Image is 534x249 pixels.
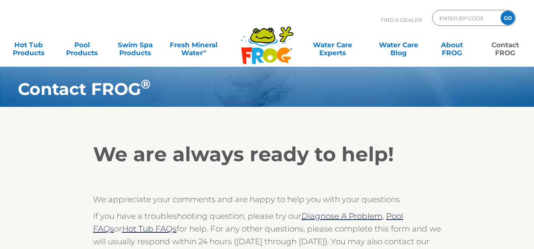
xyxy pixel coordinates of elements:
[237,16,298,64] img: Frog Products Logo
[381,10,422,30] p: Find A Dealer
[93,143,441,166] h2: We are always ready to help!
[93,193,441,206] p: We appreciate your comments and are happy to help you with your questions
[141,77,151,92] sup: ®
[61,37,103,53] a: PoolProducts
[431,37,473,53] a: AboutFROG
[485,37,526,53] a: ContactFROG
[203,48,206,54] sup: ∞
[501,11,515,25] input: GO
[301,211,384,221] a: Diagnose A Problem,
[8,37,49,53] a: Hot TubProducts
[299,37,366,53] a: Water CareExperts
[115,37,156,53] a: Swim SpaProducts
[18,79,476,98] h1: Contact FROG
[378,37,419,53] a: Water CareBlog
[122,224,177,234] a: Hot Tub FAQs
[168,37,219,53] a: Fresh MineralWater∞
